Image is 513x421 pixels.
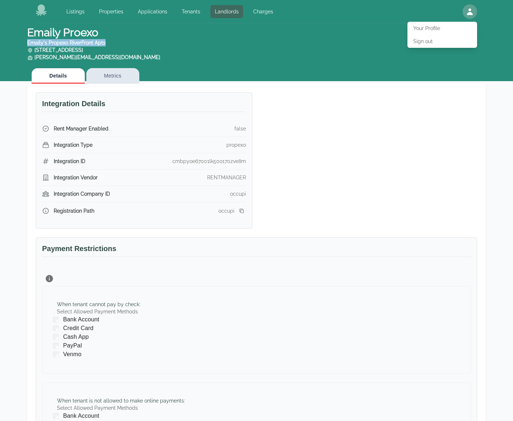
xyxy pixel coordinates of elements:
[53,343,59,349] input: PayPal
[57,301,140,308] div: When tenant cannot pay by check :
[230,190,246,197] div: occupi
[53,325,59,331] input: Credit Card
[34,54,160,60] a: [PERSON_NAME][EMAIL_ADDRESS][DOMAIN_NAME]
[63,341,82,350] span: PayPal
[218,207,234,214] div: occupi
[42,243,471,257] h3: Payment Restrictions
[63,350,82,359] span: Venmo
[407,35,477,48] button: Sign out
[63,412,99,420] span: Bank Account
[27,39,166,46] div: Emaily's Propexo RiverFront Apts
[27,26,166,61] h1: Emaily Proexo
[63,324,93,333] span: Credit Card
[134,5,172,18] a: Applications
[62,5,89,18] a: Listings
[407,22,477,35] button: Your Profile
[53,413,59,419] input: Bank Account
[53,317,59,322] input: Bank Account
[237,207,246,215] button: Copy registration link
[172,158,246,165] div: cmbpyoe67001lk50o170zve8m
[95,5,128,18] a: Properties
[177,5,205,18] a: Tenants
[57,397,185,404] div: When tenant is not allowed to make online payments :
[42,99,246,112] h3: Integration Details
[63,333,89,341] span: Cash App
[54,207,94,214] span: Registration Path
[63,315,99,324] span: Bank Account
[86,68,139,84] button: Metrics
[27,47,83,53] span: [STREET_ADDRESS]
[226,141,246,149] div: propexo
[249,5,278,18] a: Charges
[57,308,140,315] label: Select Allowed Payment Methods
[54,174,98,181] span: Integration Vendor
[57,404,185,412] label: Select Allowed Payment Methods
[53,351,59,357] input: Venmo
[207,174,246,181] div: RENTMANAGER
[54,190,110,197] span: Integration Company ID
[210,5,243,18] a: Landlords
[234,125,246,132] div: false
[53,334,59,340] input: Cash App
[54,125,108,132] span: Rent Manager Enabled
[32,68,85,84] button: Details
[54,141,93,149] span: Integration Type
[54,158,85,165] span: Integration ID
